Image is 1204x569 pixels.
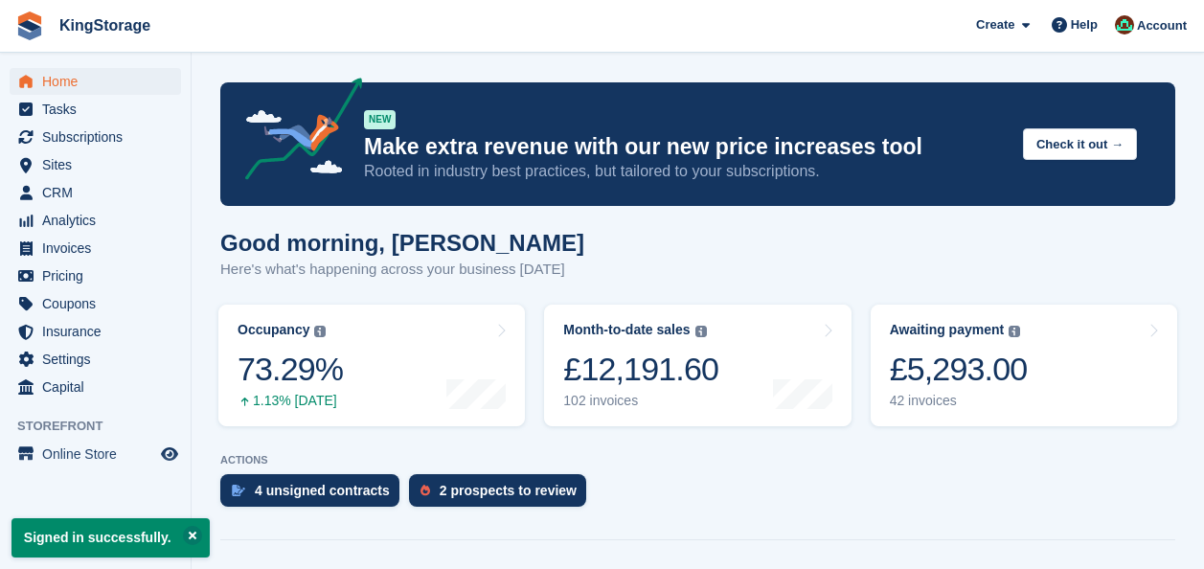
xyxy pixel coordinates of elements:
div: NEW [364,110,396,129]
span: Invoices [42,235,157,262]
a: menu [10,441,181,467]
a: Preview store [158,443,181,466]
span: Home [42,68,157,95]
h1: Good morning, [PERSON_NAME] [220,230,584,256]
a: Month-to-date sales £12,191.60 102 invoices [544,305,851,426]
a: Awaiting payment £5,293.00 42 invoices [871,305,1177,426]
span: Insurance [42,318,157,345]
span: Online Store [42,441,157,467]
a: KingStorage [52,10,158,41]
a: 4 unsigned contracts [220,474,409,516]
img: John King [1115,15,1134,34]
span: Subscriptions [42,124,157,150]
a: menu [10,235,181,262]
span: Coupons [42,290,157,317]
div: 42 invoices [890,393,1028,409]
span: CRM [42,179,157,206]
a: menu [10,151,181,178]
a: menu [10,262,181,289]
img: icon-info-grey-7440780725fd019a000dd9b08b2336e03edf1995a4989e88bcd33f0948082b44.svg [695,326,707,337]
img: price-adjustments-announcement-icon-8257ccfd72463d97f412b2fc003d46551f7dbcb40ab6d574587a9cd5c0d94... [229,78,363,187]
span: Account [1137,16,1187,35]
div: 4 unsigned contracts [255,483,390,498]
a: menu [10,207,181,234]
a: 2 prospects to review [409,474,596,516]
div: 73.29% [238,350,343,389]
img: prospect-51fa495bee0391a8d652442698ab0144808aea92771e9ea1ae160a38d050c398.svg [420,485,430,496]
span: Pricing [42,262,157,289]
div: Month-to-date sales [563,322,690,338]
div: Occupancy [238,322,309,338]
span: Create [976,15,1014,34]
span: Sites [42,151,157,178]
span: Analytics [42,207,157,234]
span: Storefront [17,417,191,436]
img: icon-info-grey-7440780725fd019a000dd9b08b2336e03edf1995a4989e88bcd33f0948082b44.svg [1009,326,1020,337]
div: £12,191.60 [563,350,718,389]
a: menu [10,290,181,317]
img: stora-icon-8386f47178a22dfd0bd8f6a31ec36ba5ce8667c1dd55bd0f319d3a0aa187defe.svg [15,11,44,40]
a: menu [10,346,181,373]
p: Signed in successfully. [11,518,210,558]
a: menu [10,96,181,123]
div: £5,293.00 [890,350,1028,389]
a: menu [10,374,181,400]
a: menu [10,179,181,206]
a: Occupancy 73.29% 1.13% [DATE] [218,305,525,426]
a: menu [10,68,181,95]
p: Here's what's happening across your business [DATE] [220,259,584,281]
span: Settings [42,346,157,373]
img: icon-info-grey-7440780725fd019a000dd9b08b2336e03edf1995a4989e88bcd33f0948082b44.svg [314,326,326,337]
button: Check it out → [1023,128,1137,160]
div: 102 invoices [563,393,718,409]
span: Tasks [42,96,157,123]
span: Capital [42,374,157,400]
span: Help [1071,15,1098,34]
p: ACTIONS [220,454,1175,467]
div: Awaiting payment [890,322,1005,338]
div: 1.13% [DATE] [238,393,343,409]
p: Make extra revenue with our new price increases tool [364,133,1008,161]
div: 2 prospects to review [440,483,577,498]
a: menu [10,318,181,345]
a: menu [10,124,181,150]
img: contract_signature_icon-13c848040528278c33f63329250d36e43548de30e8caae1d1a13099fd9432cc5.svg [232,485,245,496]
p: Rooted in industry best practices, but tailored to your subscriptions. [364,161,1008,182]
